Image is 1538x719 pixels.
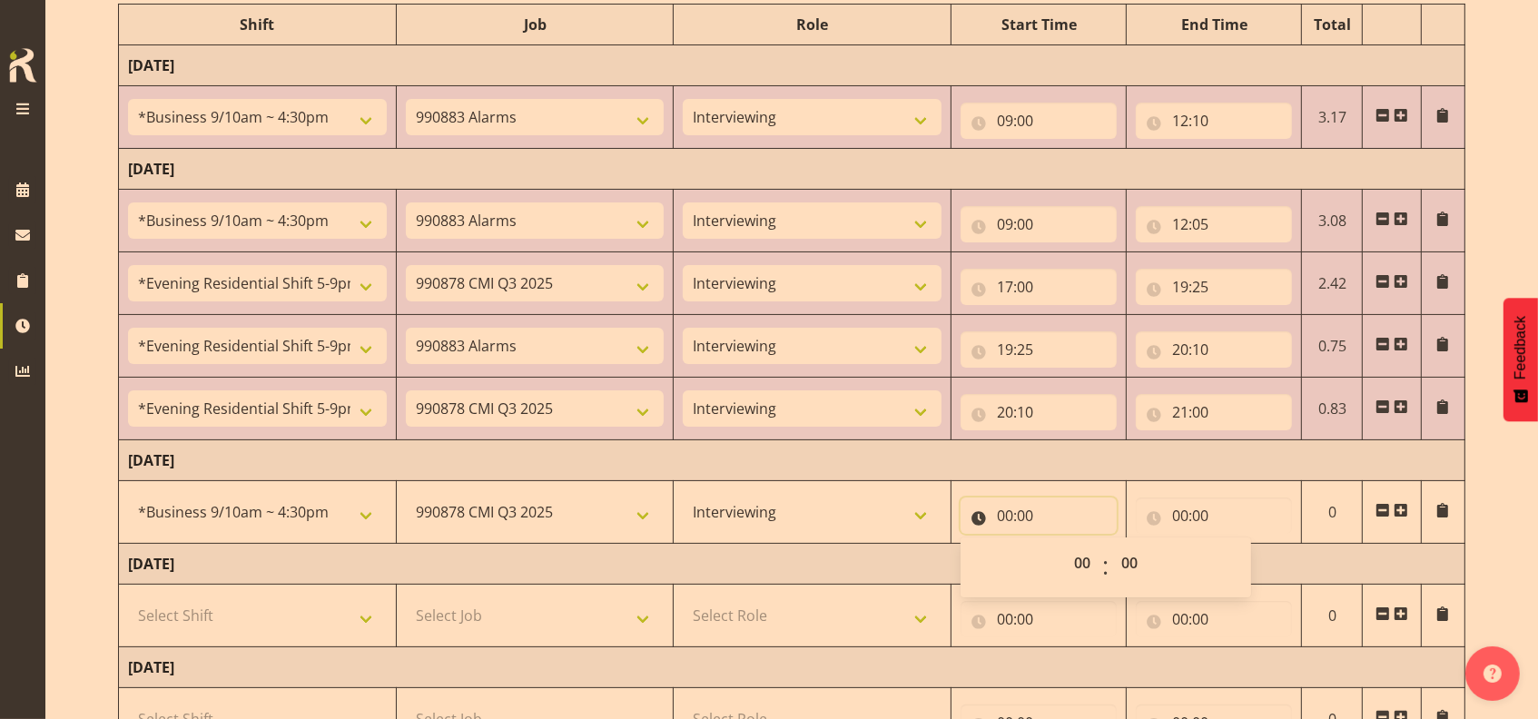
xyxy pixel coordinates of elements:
span: Feedback [1513,316,1529,379]
td: [DATE] [119,647,1465,688]
td: 2.42 [1302,252,1363,315]
input: Click to select... [1136,394,1292,430]
input: Click to select... [961,601,1117,637]
input: Click to select... [1136,269,1292,305]
input: Click to select... [961,331,1117,368]
div: End Time [1136,14,1292,35]
input: Click to select... [961,103,1117,139]
div: Job [406,14,665,35]
input: Click to select... [961,497,1117,534]
div: Start Time [961,14,1117,35]
td: 0 [1302,481,1363,544]
div: Total [1311,14,1353,35]
input: Click to select... [1136,601,1292,637]
td: [DATE] [119,544,1465,585]
input: Click to select... [1136,103,1292,139]
td: [DATE] [119,440,1465,481]
td: [DATE] [119,45,1465,86]
td: [DATE] [119,149,1465,190]
img: help-xxl-2.png [1484,665,1502,683]
input: Click to select... [961,394,1117,430]
td: 0.83 [1302,378,1363,440]
td: 3.08 [1302,190,1363,252]
button: Feedback - Show survey [1503,298,1538,421]
input: Click to select... [1136,206,1292,242]
td: 0.75 [1302,315,1363,378]
div: Role [683,14,942,35]
div: Shift [128,14,387,35]
input: Click to select... [1136,497,1292,534]
img: Rosterit icon logo [5,45,41,85]
td: 3.17 [1302,86,1363,149]
td: 0 [1302,585,1363,647]
input: Click to select... [961,269,1117,305]
span: : [1103,545,1109,590]
input: Click to select... [1136,331,1292,368]
input: Click to select... [961,206,1117,242]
